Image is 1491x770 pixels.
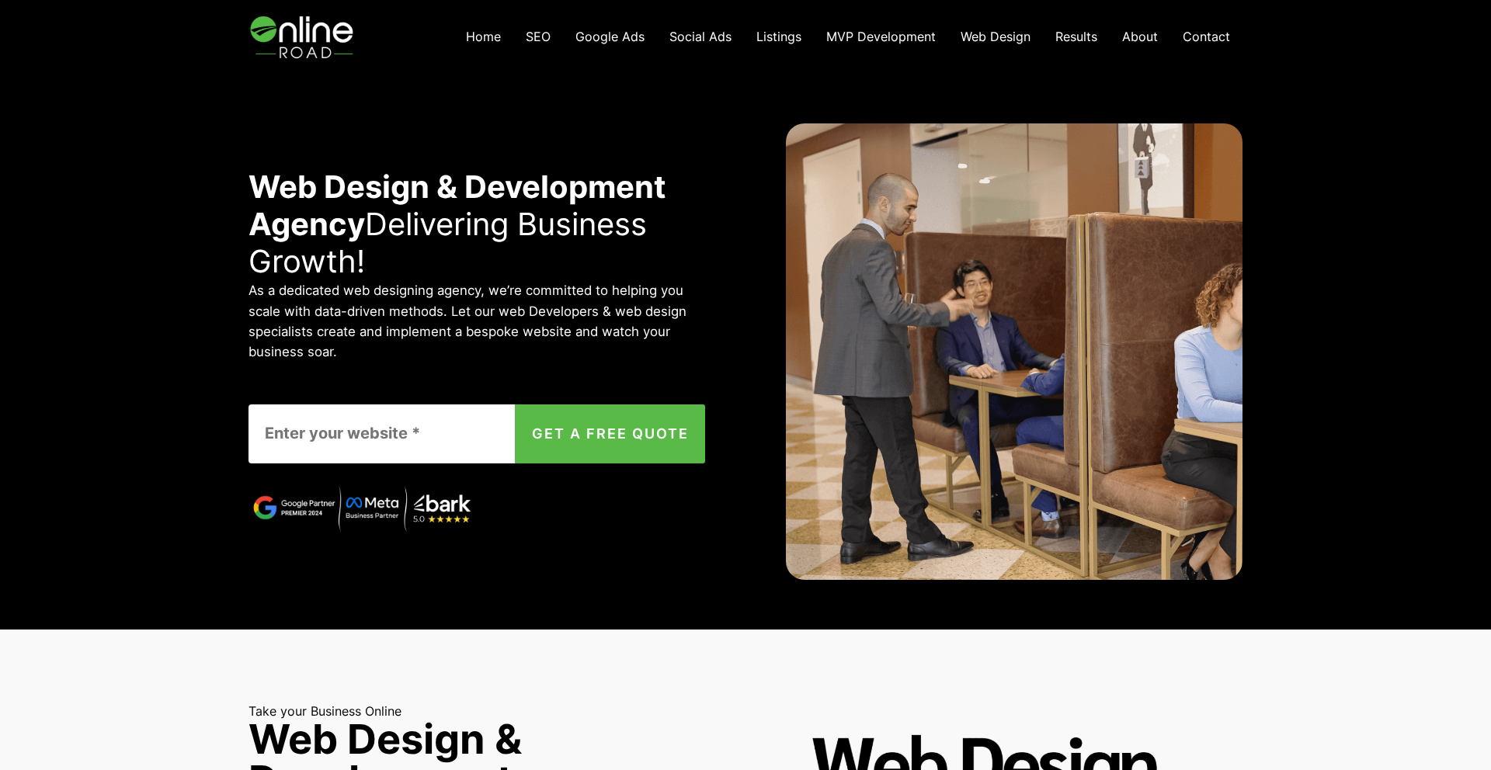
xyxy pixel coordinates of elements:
h1: Delivering Business Growth! [248,168,705,280]
span: SEO [526,29,551,44]
a: Social Ads [657,21,744,53]
span: Google Ads [575,29,645,44]
span: Web Design [961,29,1030,44]
a: About [1110,21,1170,53]
strong: Web Design & Development Agency [248,168,666,243]
a: Results [1043,21,1110,53]
nav: Navigation [454,21,1242,53]
h6: Take your Business Online [248,704,745,719]
form: Contact form [248,404,705,463]
span: Results [1055,29,1097,44]
span: MVP Development [826,29,936,44]
button: GET A FREE QUOTE [515,404,705,463]
a: Web Design [948,21,1043,53]
a: SEO [513,21,563,53]
a: Home [454,21,513,53]
span: Contact [1183,29,1230,44]
a: Google Ads [563,21,657,53]
span: About [1122,29,1158,44]
input: Enter your website * [248,404,547,463]
a: Listings [744,21,814,53]
a: Contact [1170,21,1242,53]
span: Listings [756,29,801,44]
span: Home [466,29,501,44]
a: MVP Development [814,21,948,53]
p: As a dedicated web designing agency, we’re committed to helping you scale with data-driven method... [248,280,705,361]
span: Social Ads [669,29,732,44]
